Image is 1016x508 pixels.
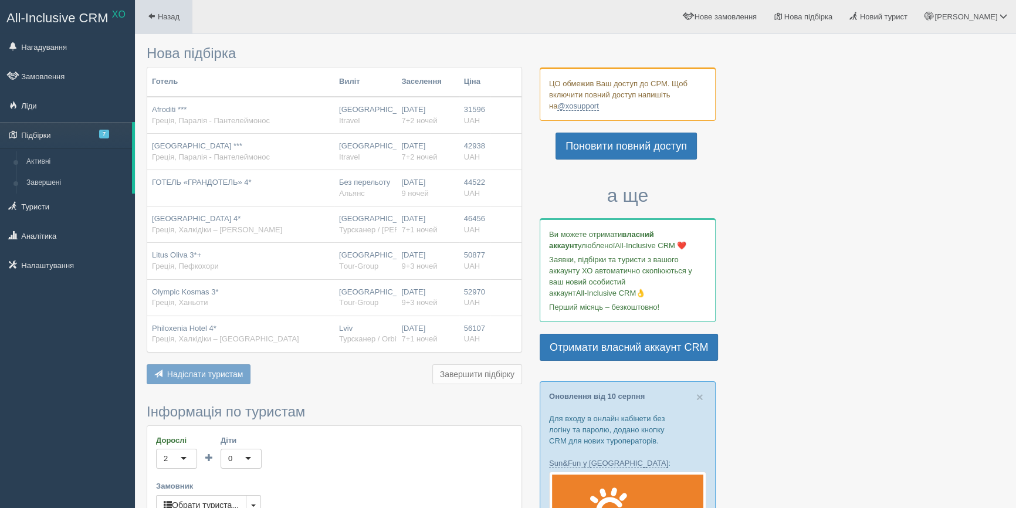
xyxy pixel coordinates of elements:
[152,287,218,296] span: Olympic Kosmas 3*
[860,12,907,21] span: Новий турист
[147,46,522,61] h3: Нова підбірка
[152,250,201,259] span: Litus Oliva 3*+
[549,230,654,250] b: власний аккаунт
[167,370,243,379] span: Надіслати туристам
[152,262,219,270] span: Греція, Пефкохори
[339,262,378,270] span: Тour-Group
[464,262,480,270] span: UAH
[397,67,459,97] th: Заселення
[464,334,480,343] span: UAH
[696,391,703,403] button: Close
[464,287,485,296] span: 52970
[540,67,716,121] div: ЦО обмежив Ваш доступ до СРМ. Щоб включити повний доступ напишіть на
[401,334,437,343] span: 7+1 ночей
[401,214,454,235] div: [DATE]
[549,413,706,446] p: Для входу в онлайн кабінети без логіну та паролю, додано кнопку CRM для нових туроператорів.
[459,67,490,97] th: Ціна
[401,189,428,198] span: 9 ночей
[549,459,668,468] a: Sun&Fun у [GEOGRAPHIC_DATA]
[615,241,686,250] span: All-Inclusive CRM ❤️
[557,101,598,111] a: @xosupport
[934,12,997,21] span: [PERSON_NAME]
[152,116,270,125] span: Греція, Паралія - Пантелеймонос
[164,453,168,465] div: 2
[464,189,480,198] span: uah
[339,214,392,235] div: [GEOGRAPHIC_DATA]
[339,116,360,125] span: Itravel
[464,225,480,234] span: UAH
[152,225,282,234] span: Греція, Халкідіки – [PERSON_NAME]
[549,229,706,251] p: Ви можете отримати улюбленої
[339,189,365,198] span: Альянс
[464,153,480,161] span: UAH
[695,12,757,21] span: Нове замовлення
[152,324,216,333] span: Philoxenia Hotel 4*
[464,116,480,125] span: UAH
[401,104,454,126] div: [DATE]
[152,141,242,150] span: [GEOGRAPHIC_DATA] ***
[401,116,437,125] span: 7+2 ночей
[401,141,454,162] div: [DATE]
[21,151,132,172] a: Активні
[401,225,437,234] span: 7+1 ночей
[156,480,513,492] label: Замовник
[464,250,485,259] span: 50877
[339,177,392,199] div: Без перельоту
[339,298,378,307] span: Тour-Group
[401,287,454,309] div: [DATE]
[432,364,522,384] button: Завершити підбірку
[464,178,485,187] span: 44522
[464,105,485,114] span: 31596
[549,302,706,313] p: Перший місяць – безкоштовно!
[152,153,270,161] span: Греція, Паралія - Пантелеймонос
[339,141,392,162] div: [GEOGRAPHIC_DATA]
[339,334,421,343] span: Турсканер / Orbita BUS
[334,67,397,97] th: Виліт
[339,153,360,161] span: Itravel
[540,334,718,361] a: Отримати власний аккаунт CRM
[401,250,454,272] div: [DATE]
[556,133,697,160] a: Поновити повний доступ
[339,287,392,309] div: [GEOGRAPHIC_DATA]
[152,178,252,187] span: ГОТЕЛЬ «ГРАНДОТЕЛЬ» 4*
[339,104,392,126] div: [GEOGRAPHIC_DATA]
[540,185,716,206] h3: а ще
[549,392,645,401] a: Оновлення від 10 серпня
[401,323,454,345] div: [DATE]
[228,453,232,465] div: 0
[339,225,476,234] span: Турсканер / [PERSON_NAME]Line Tour
[464,324,485,333] span: 56107
[152,298,208,307] span: Греція, Ханьоти
[1,1,134,33] a: All-Inclusive CRM XO
[784,12,833,21] span: Нова підбірка
[401,177,454,199] div: [DATE]
[576,289,646,297] span: All-Inclusive CRM👌
[464,298,480,307] span: UAH
[147,364,250,384] button: Надіслати туристам
[21,172,132,194] a: Завершені
[156,435,197,446] label: Дорослі
[158,12,180,21] span: Назад
[99,130,109,138] span: 7
[221,435,262,446] label: Діти
[147,404,522,419] h3: Інформація по туристам
[147,67,334,97] th: Готель
[339,323,392,345] div: Lviv
[152,214,241,223] span: [GEOGRAPHIC_DATA] 4*
[401,262,437,270] span: 9+3 ночей
[6,11,109,25] span: All-Inclusive CRM
[464,141,485,150] span: 42938
[112,9,126,19] sup: XO
[339,250,392,272] div: [GEOGRAPHIC_DATA]
[152,334,299,343] span: Греція, Халкідіки – [GEOGRAPHIC_DATA]
[401,298,437,307] span: 9+3 ночей
[464,214,485,223] span: 46456
[696,390,703,404] span: ×
[401,153,437,161] span: 7+2 ночей
[549,458,706,469] p: :
[549,254,706,299] p: Заявки, підбірки та туристи з вашого аккаунту ХО автоматично скопіюються у ваш новий особистий ак...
